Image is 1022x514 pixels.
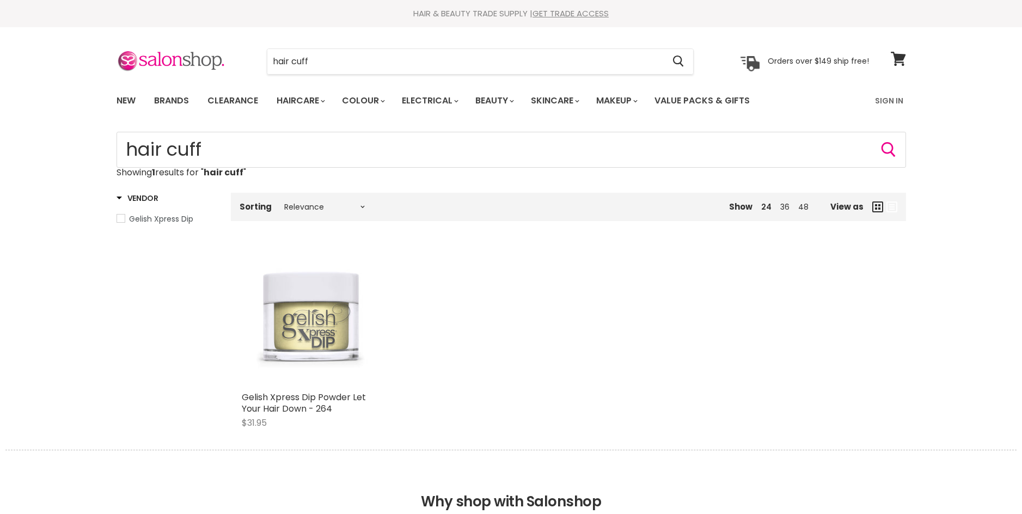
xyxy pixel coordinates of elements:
span: Show [729,201,752,212]
iframe: Gorgias live chat messenger [968,463,1011,503]
a: Makeup [588,89,644,112]
button: Search [880,141,897,158]
a: 24 [761,201,772,212]
span: View as [830,202,864,211]
nav: Main [103,85,920,117]
p: Orders over $149 ship free! [768,56,869,66]
label: Sorting [240,202,272,211]
a: 48 [798,201,809,212]
a: Colour [334,89,391,112]
div: HAIR & BEAUTY TRADE SUPPLY | [103,8,920,19]
a: Beauty [467,89,521,112]
strong: hair cuff [204,166,243,179]
a: Skincare [523,89,586,112]
a: 36 [780,201,790,212]
a: Gelish Xpress Dip [117,213,217,225]
button: Search [664,49,693,74]
a: Brands [146,89,197,112]
a: Value Packs & Gifts [646,89,758,112]
span: Gelish Xpress Dip [129,213,193,224]
a: Sign In [868,89,910,112]
a: New [108,89,144,112]
a: GET TRADE ACCESS [533,8,609,19]
a: Electrical [394,89,465,112]
a: Haircare [268,89,332,112]
input: Search [117,132,906,168]
h3: Vendor [117,193,158,204]
a: Gelish Xpress Dip Powder Let Your Hair Down - 264 [242,391,366,415]
form: Product [267,48,694,75]
ul: Main menu [108,85,813,117]
input: Search [267,49,664,74]
span: $31.95 [242,417,267,429]
a: Clearance [199,89,266,112]
p: Showing results for " " [117,168,906,178]
img: Gelish Xpress Dip Powder Let Your Hair Down - 264 [242,247,381,386]
strong: 1 [152,166,155,179]
form: Product [117,132,906,168]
